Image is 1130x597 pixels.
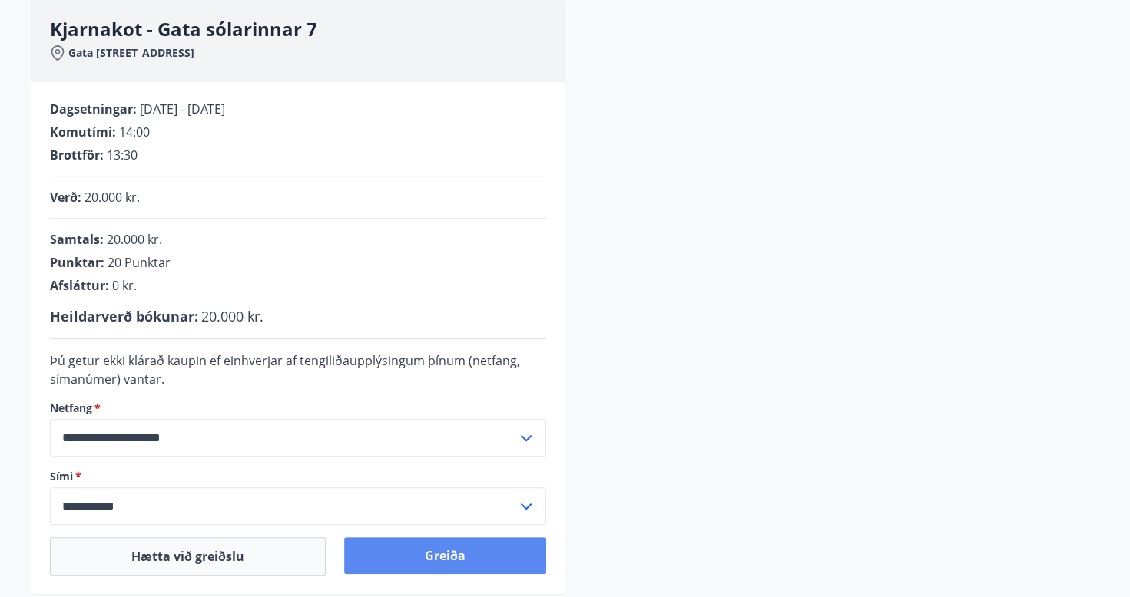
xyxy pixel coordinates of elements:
label: Netfang [50,401,546,416]
button: Greiða [344,537,546,574]
label: Sími [50,469,546,484]
span: 20 Punktar [108,254,171,271]
span: [DATE] - [DATE] [140,101,225,117]
span: Þú getur ekki klárað kaupin ef einhverjar af tengiliðaupplýsingum þínum (netfang, símanúmer) vantar. [50,352,520,388]
span: 20.000 kr. [107,231,162,248]
span: Verð : [50,189,81,206]
span: 20.000 kr. [201,307,263,325]
span: 20.000 kr. [85,189,140,206]
span: Dagsetningar : [50,101,137,117]
span: 14:00 [119,124,150,140]
span: Punktar : [50,254,104,271]
span: 0 kr. [112,277,137,294]
span: Komutími : [50,124,116,140]
span: Afsláttur : [50,277,109,294]
span: Gata [STREET_ADDRESS] [68,45,194,61]
span: Heildarverð bókunar : [50,307,198,325]
h3: Kjarnakot - Gata sólarinnar 7 [50,16,565,42]
button: Hætta við greiðslu [50,537,326,576]
span: Samtals : [50,231,104,248]
span: 13:30 [107,147,138,163]
span: Brottför : [50,147,104,163]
